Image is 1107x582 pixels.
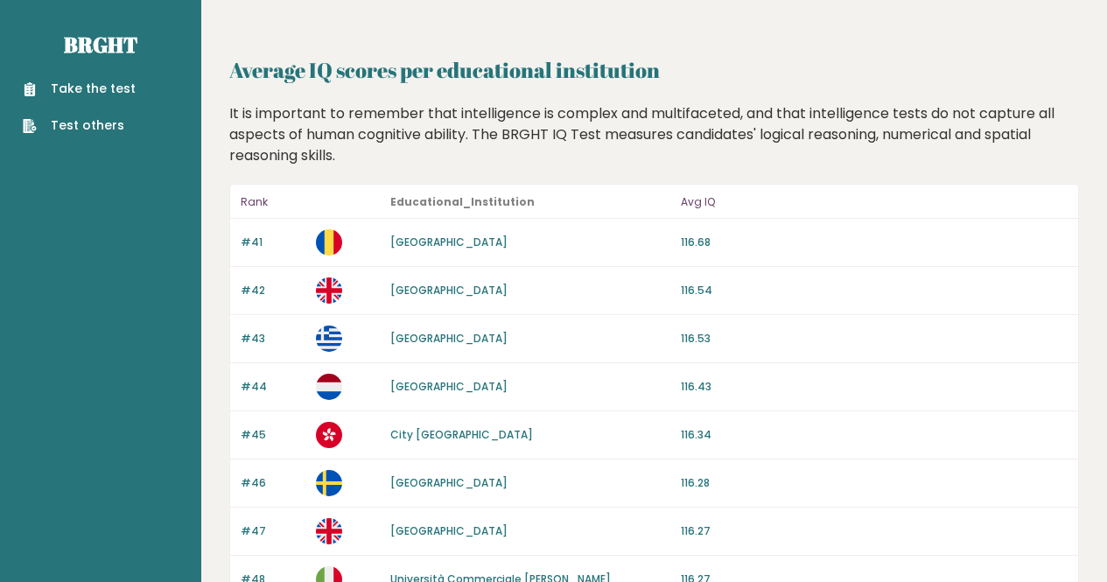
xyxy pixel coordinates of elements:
a: Test others [23,116,136,135]
p: Rank [241,192,305,213]
p: Avg IQ [681,192,1068,213]
a: [GEOGRAPHIC_DATA] [390,283,508,298]
a: Brght [64,31,137,59]
a: [GEOGRAPHIC_DATA] [390,331,508,346]
p: #47 [241,523,305,539]
a: [GEOGRAPHIC_DATA] [390,475,508,490]
img: hk.svg [316,422,342,448]
a: Take the test [23,80,136,98]
p: 116.27 [681,523,1068,539]
p: 116.34 [681,427,1068,443]
a: [GEOGRAPHIC_DATA] [390,523,508,538]
p: #42 [241,283,305,298]
img: nl.svg [316,374,342,400]
p: 116.53 [681,331,1068,347]
p: 116.28 [681,475,1068,491]
p: #43 [241,331,305,347]
p: #44 [241,379,305,395]
h2: Average IQ scores per educational institution [229,54,1079,86]
a: City [GEOGRAPHIC_DATA] [390,427,533,442]
p: 116.68 [681,235,1068,250]
img: gb.svg [316,277,342,304]
p: 116.43 [681,379,1068,395]
b: Educational_Institution [390,194,535,209]
img: ro.svg [316,229,342,256]
a: [GEOGRAPHIC_DATA] [390,235,508,249]
p: #41 [241,235,305,250]
p: 116.54 [681,283,1068,298]
img: gb.svg [316,518,342,544]
img: se.svg [316,470,342,496]
a: [GEOGRAPHIC_DATA] [390,379,508,394]
img: gr.svg [316,326,342,352]
p: #45 [241,427,305,443]
div: It is important to remember that intelligence is complex and multifaceted, and that intelligence ... [223,103,1086,166]
p: #46 [241,475,305,491]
